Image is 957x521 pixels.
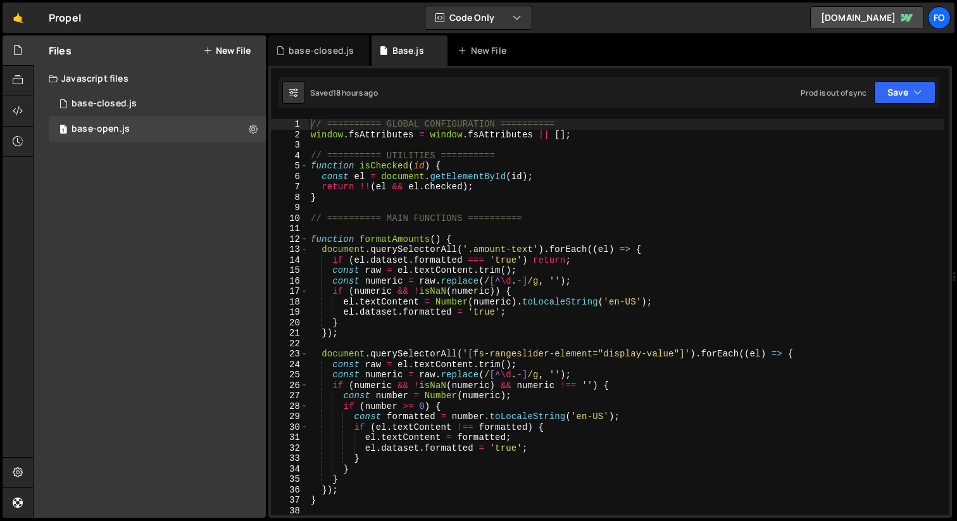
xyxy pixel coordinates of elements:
[271,328,308,339] div: 21
[271,244,308,255] div: 13
[34,66,266,91] div: Javascript files
[271,485,308,496] div: 36
[271,234,308,245] div: 12
[49,10,81,25] div: Propel
[333,87,378,98] div: 18 hours ago
[271,182,308,192] div: 7
[271,464,308,475] div: 34
[271,286,308,297] div: 17
[271,360,308,370] div: 24
[271,276,308,287] div: 16
[271,443,308,454] div: 32
[458,44,511,57] div: New File
[271,474,308,485] div: 35
[801,87,866,98] div: Prod is out of sync
[271,140,308,151] div: 3
[49,91,266,116] div: 17111/47461.js
[271,391,308,401] div: 27
[271,161,308,172] div: 5
[271,349,308,360] div: 23
[271,192,308,203] div: 8
[271,223,308,234] div: 11
[271,203,308,213] div: 9
[271,453,308,464] div: 33
[289,44,354,57] div: base-closed.js
[271,172,308,182] div: 6
[203,46,251,56] button: New File
[874,81,935,104] button: Save
[72,98,137,110] div: base-closed.js
[271,297,308,308] div: 18
[810,6,924,29] a: [DOMAIN_NAME]
[49,44,72,58] h2: Files
[49,116,266,142] div: 17111/47186.js
[271,130,308,141] div: 2
[271,432,308,443] div: 31
[271,151,308,161] div: 4
[271,213,308,224] div: 10
[271,495,308,506] div: 37
[271,422,308,433] div: 30
[271,255,308,266] div: 14
[271,265,308,276] div: 15
[72,123,130,135] div: base-open.js
[271,506,308,517] div: 38
[3,3,34,33] a: 🤙
[271,339,308,349] div: 22
[310,87,378,98] div: Saved
[271,318,308,329] div: 20
[271,411,308,422] div: 29
[271,370,308,380] div: 25
[928,6,951,29] a: fo
[271,307,308,318] div: 19
[59,125,67,135] span: 1
[271,401,308,412] div: 28
[271,380,308,391] div: 26
[271,119,308,130] div: 1
[392,44,424,57] div: Base.js
[425,6,532,29] button: Code Only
